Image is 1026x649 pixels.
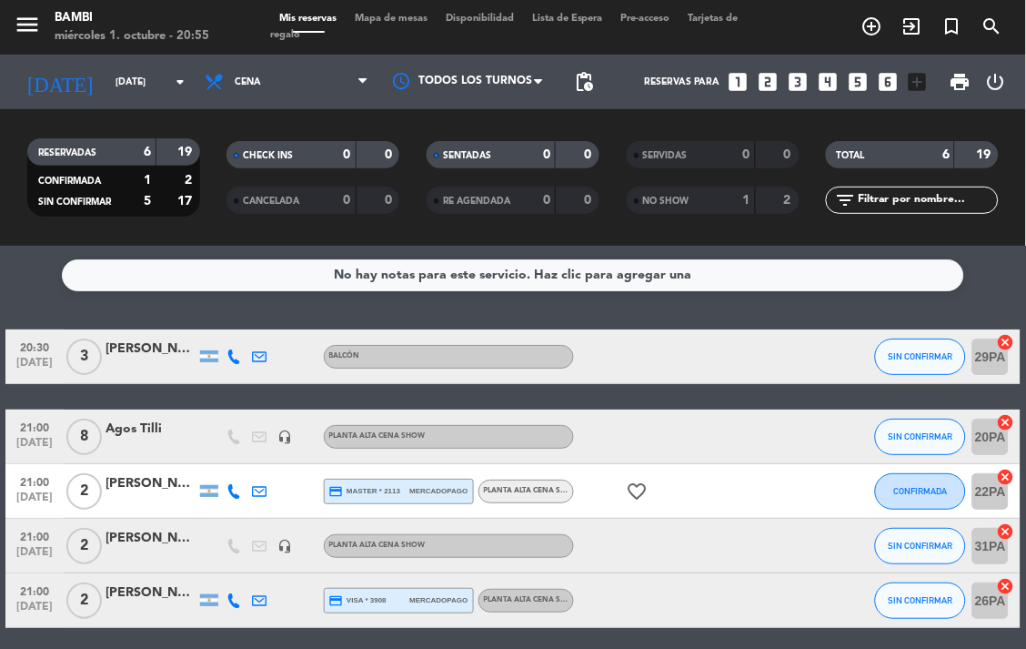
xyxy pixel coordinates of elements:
span: CONFIRMADA [894,486,948,496]
span: PLANTA ALTA CENA SHOW [484,487,580,494]
span: [DATE] [12,437,57,458]
input: Filtrar por nombre... [857,190,998,210]
span: PLANTA ALTA CENA SHOW [329,432,426,440]
i: [DATE] [14,63,106,102]
strong: 0 [543,194,550,207]
i: cancel [997,413,1015,431]
strong: 6 [144,146,151,158]
span: 2 [66,473,102,510]
i: cancel [997,468,1015,486]
span: SIN CONFIRMAR [889,595,953,605]
div: LOG OUT [979,55,1012,109]
i: arrow_drop_down [169,71,191,93]
span: RE AGENDADA [443,197,510,206]
span: Mapa de mesas [346,14,437,24]
button: SIN CONFIRMAR [875,419,966,455]
button: CONFIRMADA [875,473,966,510]
strong: 2 [784,194,795,207]
i: turned_in_not [941,15,963,37]
strong: 0 [743,148,750,161]
strong: 0 [344,194,351,207]
span: CANCELADA [243,197,299,206]
i: cancel [997,577,1015,595]
strong: 0 [584,148,595,161]
div: [PERSON_NAME] [106,473,196,494]
button: SIN CONFIRMAR [875,583,966,619]
span: NO SHOW [643,197,689,206]
div: miércoles 1. octubre - 20:55 [55,27,209,46]
span: [DATE] [12,546,57,567]
i: credit_card [329,593,344,608]
span: SIN CONFIRMAR [38,198,111,207]
i: favorite_border [627,481,649,502]
i: cancel [997,522,1015,541]
span: 2 [66,583,102,619]
i: exit_to_app [901,15,923,37]
span: CONFIRMADA [38,177,101,186]
span: master * 2113 [329,484,401,499]
strong: 0 [385,194,396,207]
span: PLANTA ALTA CENA SHOW [484,596,580,603]
span: mercadopago [409,594,468,606]
span: 21:00 [12,416,57,437]
span: SIN CONFIRMAR [889,541,953,551]
span: RESERVADAS [38,148,96,157]
div: [PERSON_NAME] [106,339,196,360]
i: cancel [997,333,1015,351]
strong: 0 [385,148,396,161]
span: CHECK INS [243,151,293,160]
span: [DATE] [12,357,57,378]
strong: 0 [344,148,351,161]
strong: 1 [743,194,750,207]
span: Lista de Espera [523,14,612,24]
span: 21:00 [12,525,57,546]
span: Reservas para [644,76,719,87]
i: power_settings_new [985,71,1007,93]
i: looks_5 [846,70,870,94]
strong: 0 [543,148,550,161]
span: SIN CONFIRMAR [889,351,953,361]
span: [DATE] [12,492,57,512]
strong: 5 [144,195,151,208]
strong: 1 [144,174,151,187]
span: Pre-acceso [612,14,679,24]
span: Mis reservas [270,14,346,24]
div: Agos Tilli [106,419,196,440]
i: headset_mic [278,430,293,444]
strong: 19 [177,146,196,158]
i: looks_3 [786,70,810,94]
span: print [950,71,971,93]
span: SIN CONFIRMAR [889,431,953,441]
span: 21:00 [12,580,57,601]
span: 21:00 [12,471,57,492]
i: add_circle_outline [861,15,883,37]
i: looks_4 [816,70,840,94]
i: add_box [906,70,930,94]
button: SIN CONFIRMAR [875,528,966,564]
strong: 0 [584,194,595,207]
span: SENTADAS [443,151,491,160]
strong: 17 [177,195,196,208]
div: [PERSON_NAME] 10% OFF [106,528,196,549]
span: visa * 3908 [329,593,387,608]
i: credit_card [329,484,344,499]
button: menu [14,11,41,45]
i: looks_6 [876,70,900,94]
span: BALCÓN [329,352,360,360]
div: No hay notas para este servicio. Haz clic para agregar una [335,265,692,286]
span: 3 [66,339,102,375]
span: [DATE] [12,601,57,622]
span: PLANTA ALTA CENA SHOW [329,542,426,549]
span: SERVIDAS [643,151,688,160]
i: search [981,15,1003,37]
span: mercadopago [409,485,468,497]
div: [PERSON_NAME] [106,583,196,603]
span: Cena [235,76,261,87]
span: 2 [66,528,102,564]
div: BAMBI [55,9,209,27]
i: looks_one [726,70,749,94]
button: SIN CONFIRMAR [875,339,966,375]
i: filter_list [835,189,857,211]
i: looks_two [756,70,780,94]
strong: 6 [942,148,950,161]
